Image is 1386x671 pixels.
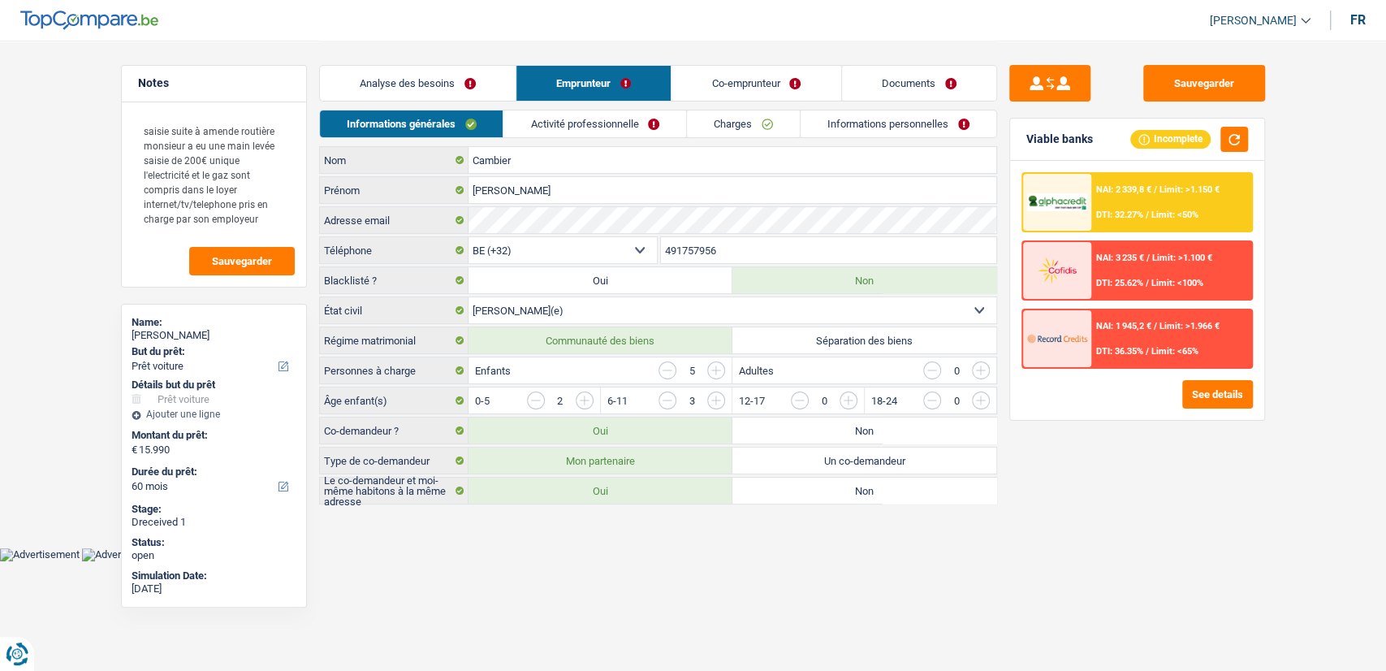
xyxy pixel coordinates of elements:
label: Personnes à charge [320,357,468,383]
label: Non [732,267,996,293]
div: Stage: [132,503,296,516]
label: Séparation des biens [732,327,996,353]
button: Sauvegarder [1143,65,1265,102]
div: 0 [949,366,964,376]
label: Blacklisté ? [320,267,468,293]
img: Advertisement [82,548,162,561]
label: Oui [468,418,732,444]
a: [PERSON_NAME] [1197,7,1310,34]
a: Activité professionnelle [503,110,686,137]
span: NAI: 2 339,8 € [1096,184,1151,195]
label: Communauté des biens [468,327,732,353]
div: Viable banks [1026,132,1093,146]
span: / [1146,210,1149,220]
label: 0-5 [475,396,490,406]
a: Charges [687,110,800,137]
label: Un co-demandeur [732,448,996,474]
span: / [1146,346,1149,357]
div: fr [1350,12,1366,28]
img: Record Credits [1027,323,1087,353]
label: Âge enfant(s) [320,387,468,413]
label: Prénom [320,177,468,203]
span: DTI: 36.35% [1096,346,1143,357]
h5: Notes [138,76,290,90]
label: Oui [468,267,732,293]
a: Emprunteur [516,66,671,101]
label: But du prêt: [132,345,293,358]
div: Dreceived 1 [132,516,296,529]
a: Informations générales [320,110,503,137]
div: Status: [132,536,296,549]
img: AlphaCredit [1027,193,1087,212]
div: Incomplete [1130,130,1211,148]
a: Documents [842,66,996,101]
span: Limit: >1.966 € [1159,321,1220,331]
label: Oui [468,478,732,504]
a: Informations personnelles [801,110,996,137]
span: € [132,444,137,457]
img: Cofidis [1027,255,1087,285]
div: [PERSON_NAME] [132,329,296,342]
span: Limit: <50% [1151,210,1198,220]
div: Simulation Date: [132,569,296,582]
label: Co-demandeur ? [320,418,468,444]
span: NAI: 3 235 € [1096,253,1144,263]
button: See details [1182,380,1253,409]
label: Mon partenaire [468,448,732,474]
button: Sauvegarder [189,247,295,275]
span: / [1146,278,1149,288]
div: [DATE] [132,582,296,595]
label: Non [732,418,996,444]
input: 401020304 [661,237,996,263]
div: Ajouter une ligne [132,409,296,420]
span: Sauvegarder [212,256,272,266]
span: [PERSON_NAME] [1210,14,1297,28]
img: TopCompare Logo [20,11,158,30]
div: Name: [132,316,296,329]
label: État civil [320,297,468,323]
label: Non [732,478,996,504]
label: Nom [320,147,468,173]
span: Limit: >1.100 € [1152,253,1212,263]
label: Enfants [475,366,511,376]
span: DTI: 25.62% [1096,278,1143,288]
span: Limit: >1.150 € [1159,184,1220,195]
div: open [132,549,296,562]
span: Limit: <100% [1151,278,1203,288]
label: Type de co-demandeur [320,448,468,474]
label: Téléphone [320,237,468,263]
label: Adresse email [320,207,468,233]
label: Durée du prêt: [132,465,293,478]
label: Le co-demandeur et moi-même habitons à la même adresse [320,478,468,504]
span: DTI: 32.27% [1096,210,1143,220]
div: 2 [553,396,568,406]
div: 5 [684,366,699,376]
span: / [1154,184,1157,195]
span: NAI: 1 945,2 € [1096,321,1151,331]
span: / [1154,321,1157,331]
a: Co-emprunteur [671,66,840,101]
label: Adultes [739,366,774,376]
a: Analyse des besoins [320,66,516,101]
span: Limit: <65% [1151,346,1198,357]
label: Régime matrimonial [320,327,468,353]
span: / [1146,253,1150,263]
label: Montant du prêt: [132,429,293,442]
div: Détails but du prêt [132,379,296,392]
